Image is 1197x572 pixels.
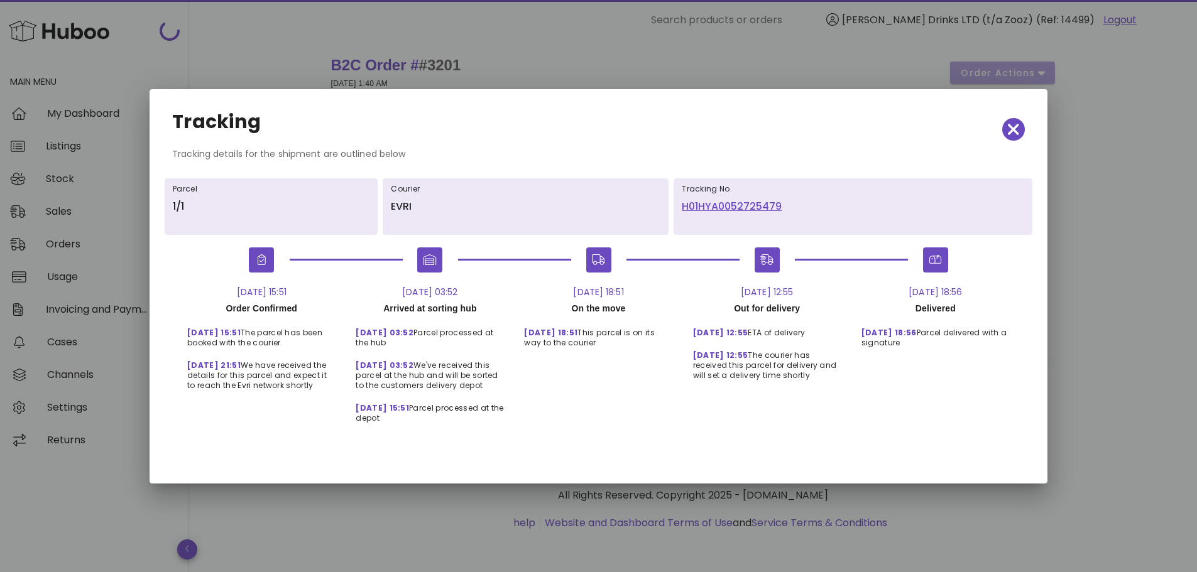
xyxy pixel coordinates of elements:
[683,340,851,383] div: The courier has received this parcel for delivery and will set a delivery time shortly
[356,402,409,413] span: [DATE] 15:51
[683,318,851,340] div: ETA of delivery
[861,327,917,338] span: [DATE] 18:56
[346,318,514,350] div: Parcel processed at the hub
[683,285,851,299] div: [DATE] 12:55
[346,285,514,299] div: [DATE] 03:52
[356,360,413,370] span: [DATE] 03:52
[682,199,1024,214] a: H01HYA0052725479
[693,350,748,360] span: [DATE] 12:55
[524,327,577,338] span: [DATE] 18:51
[177,285,346,299] div: [DATE] 15:51
[851,299,1020,318] div: Delivered
[187,327,241,338] span: [DATE] 15:51
[177,299,346,318] div: Order Confirmed
[177,350,346,393] div: We have received the details for this parcel and expect it to reach the Evri network shortly
[173,184,369,194] h6: Parcel
[851,318,1020,350] div: Parcel delivered with a signature
[187,360,241,370] span: [DATE] 21:51
[682,184,1024,194] h6: Tracking No.
[173,199,369,214] p: 1/1
[851,285,1020,299] div: [DATE] 18:56
[346,299,514,318] div: Arrived at sorting hub
[162,147,1035,171] div: Tracking details for the shipment are outlined below
[514,285,682,299] div: [DATE] 18:51
[514,318,682,350] div: This parcel is on its way to the courier
[391,199,660,214] p: EVRI
[346,393,514,426] div: Parcel processed at the depot
[391,184,660,194] h6: Courier
[172,112,261,132] h2: Tracking
[683,299,851,318] div: Out for delivery
[177,318,346,350] div: The parcel has been booked with the courier.
[346,350,514,393] div: We've received this parcel at the hub and will be sorted to the customers delivery depot
[693,327,748,338] span: [DATE] 12:55
[514,299,682,318] div: On the move
[356,327,413,338] span: [DATE] 03:52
